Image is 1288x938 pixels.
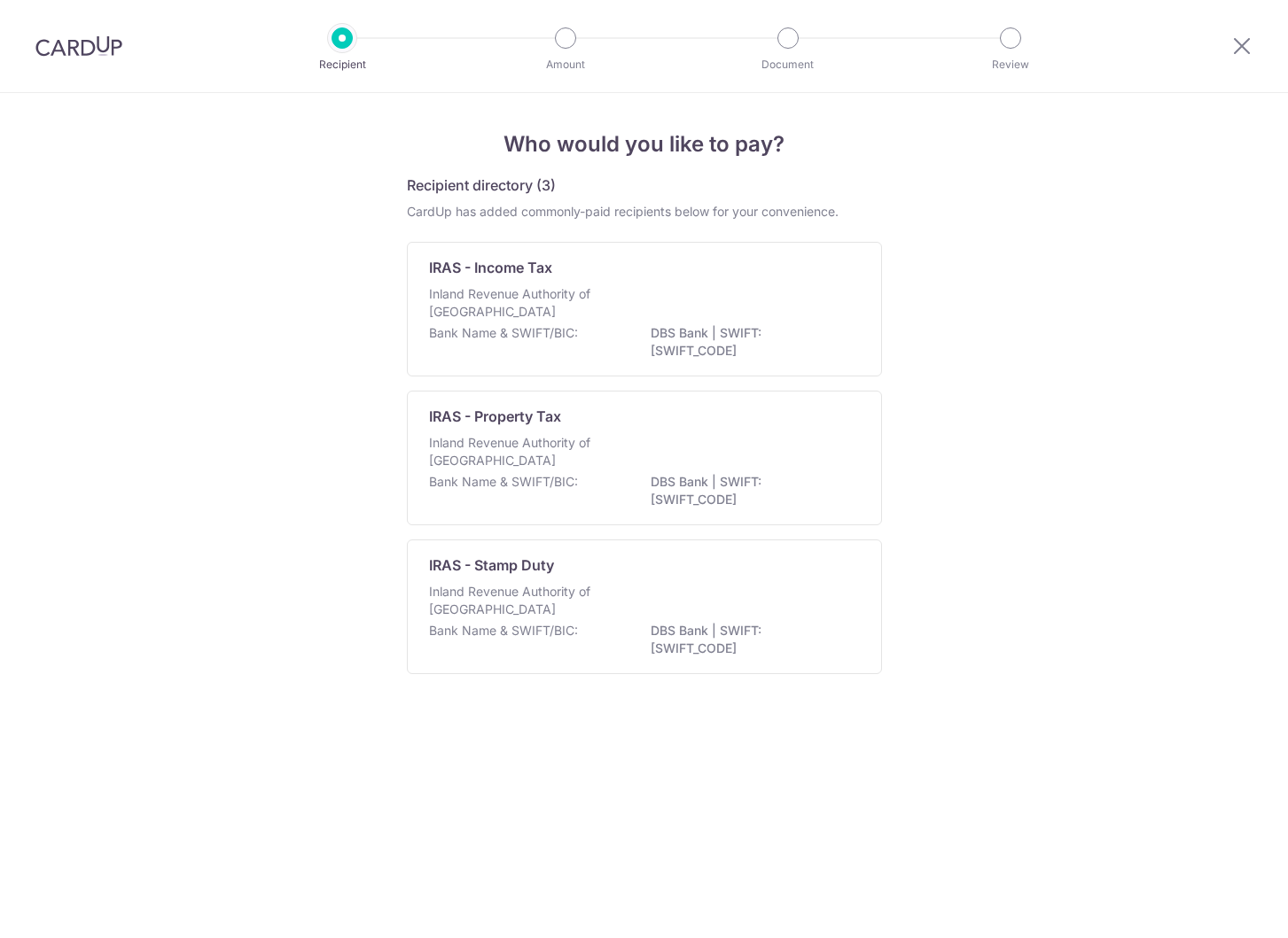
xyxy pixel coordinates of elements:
[945,56,1076,74] p: Review
[722,56,854,74] p: Document
[407,128,882,160] h4: Who would you like to pay?
[407,174,556,196] h5: Recipient directory (3)
[407,203,882,221] div: CardUp has added commonly-paid recipients below for your convenience.
[429,257,552,278] p: IRAS - Income Tax
[429,473,578,491] p: Bank Name & SWIFT/BIC:
[429,285,617,321] p: Inland Revenue Authority of [GEOGRAPHIC_DATA]
[429,434,617,469] p: Inland Revenue Authority of [GEOGRAPHIC_DATA]
[429,406,561,427] p: IRAS - Property Tax
[651,622,849,657] p: DBS Bank | SWIFT: [SWIFT_CODE]
[35,35,122,57] img: CardUp
[651,473,849,508] p: DBS Bank | SWIFT: [SWIFT_CODE]
[277,56,408,74] p: Recipient
[500,56,631,74] p: Amount
[651,324,849,360] p: DBS Bank | SWIFT: [SWIFT_CODE]
[429,554,554,576] p: IRAS - Stamp Duty
[429,583,617,618] p: Inland Revenue Authority of [GEOGRAPHIC_DATA]
[429,622,578,640] p: Bank Name & SWIFT/BIC:
[429,324,578,342] p: Bank Name & SWIFT/BIC:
